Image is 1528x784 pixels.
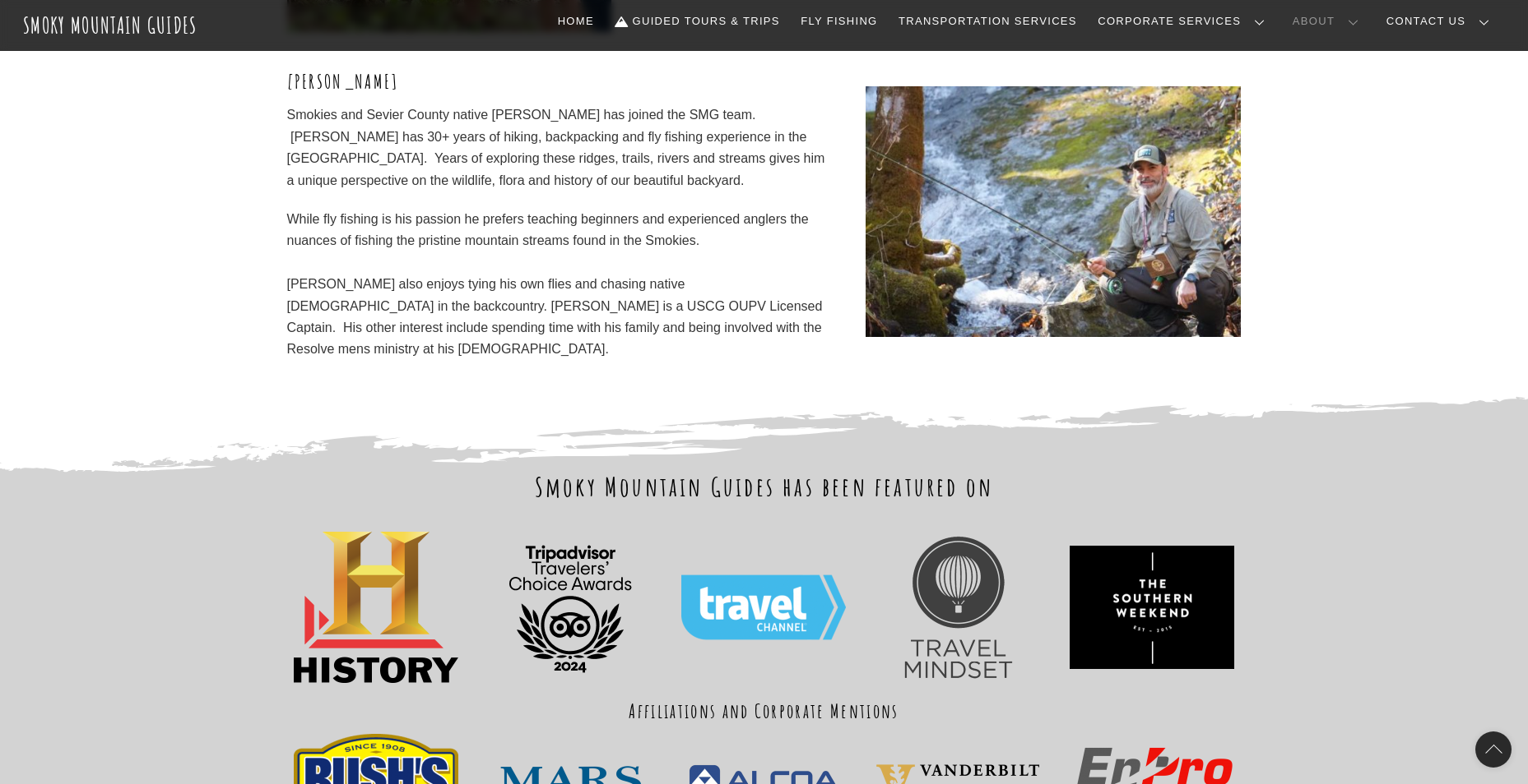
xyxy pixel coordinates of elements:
h3: [PERSON_NAME] [287,68,835,95]
img: TC_transparent_BF Logo_L_2024_RGB [488,517,653,698]
a: Corporate Services [1091,4,1278,39]
a: Transportation Services [892,4,1083,39]
img: ece09f7c36744c8fa1a1437cfc0e485a-hd [1070,546,1234,669]
img: Travel+Mindset [875,525,1040,689]
div: While fly fishing is his passion he prefers teaching beginners and experienced anglers the nuance... [287,209,835,252]
img: PinClipart.com_free-job-clip-art_2123767 [294,532,458,683]
h2: Smoky Mountain Guides has been featured on [287,469,1242,504]
a: About [1286,4,1372,39]
img: Travel_Channel [681,546,846,669]
a: Fly Fishing [794,4,884,39]
div: [PERSON_NAME] also enjoys tying his own flies and chasing native [DEMOGRAPHIC_DATA] in the backco... [287,274,835,361]
a: Smoky Mountain Guides [23,12,197,39]
a: Home [551,4,601,39]
p: Smokies and Sevier County native [PERSON_NAME] has joined the SMG team. [PERSON_NAME] has 30+ yea... [287,104,835,191]
img: obIiERbQ [866,86,1242,337]
h3: Affiliations and Corporate Mentions [287,698,1242,724]
a: Contact Us [1380,4,1502,39]
a: Guided Tours & Trips [609,4,787,39]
